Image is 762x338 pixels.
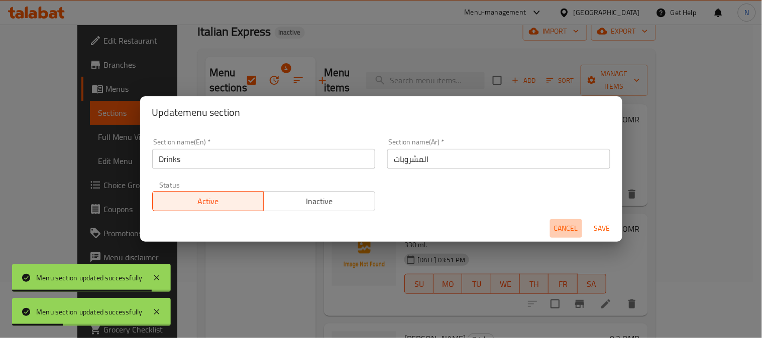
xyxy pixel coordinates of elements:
h2: Update menu section [152,104,610,120]
button: Active [152,191,264,211]
input: Please enter section name(ar) [387,149,610,169]
button: Save [586,219,618,238]
span: Active [157,194,260,209]
div: Menu section updated successfully [36,306,143,317]
span: Save [590,222,614,235]
span: Cancel [554,222,578,235]
button: Inactive [263,191,375,211]
button: Cancel [550,219,582,238]
input: Please enter section name(en) [152,149,375,169]
div: Menu section updated successfully [36,272,143,283]
span: Inactive [268,194,371,209]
